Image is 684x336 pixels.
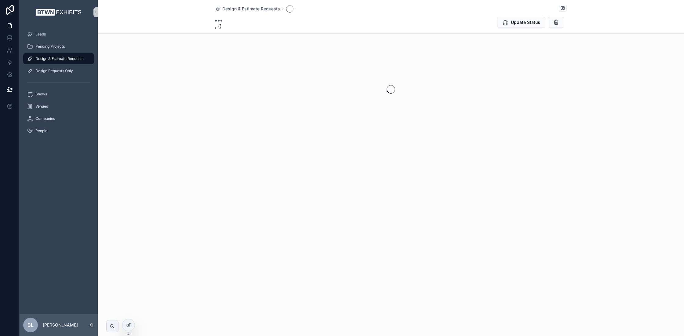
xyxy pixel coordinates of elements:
a: Venues [23,101,94,112]
span: Leads [35,32,46,37]
a: Design & Estimate Requests [215,6,280,12]
div: scrollable content [20,24,98,144]
span: , () [215,22,222,30]
img: App logo [35,7,83,17]
a: Shows [23,89,94,100]
span: Design & Estimate Requests [35,56,83,61]
span: Design Requests Only [35,68,73,73]
a: People [23,125,94,136]
span: Pending Projects [35,44,65,49]
a: Design & Estimate Requests [23,53,94,64]
a: Pending Projects [23,41,94,52]
a: Leads [23,29,94,40]
a: Companies [23,113,94,124]
span: Companies [35,116,55,121]
span: Venues [35,104,48,109]
span: BL [27,321,34,329]
span: Design & Estimate Requests [222,6,280,12]
span: People [35,128,47,133]
span: Update Status [511,19,540,25]
span: Shows [35,92,47,97]
p: [PERSON_NAME] [43,322,78,328]
a: Design Requests Only [23,65,94,76]
button: Update Status [497,17,545,28]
